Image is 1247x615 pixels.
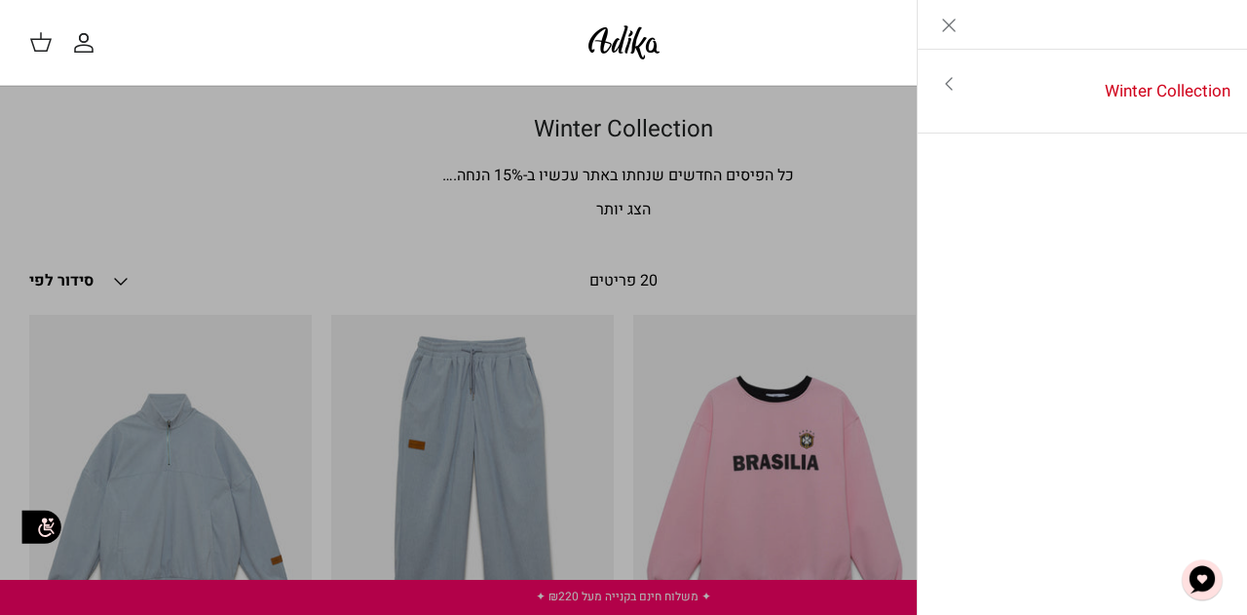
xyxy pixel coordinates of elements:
[1173,551,1231,609] button: צ'אט
[583,19,665,65] img: Adika IL
[72,31,103,55] a: החשבון שלי
[15,500,68,554] img: accessibility_icon02.svg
